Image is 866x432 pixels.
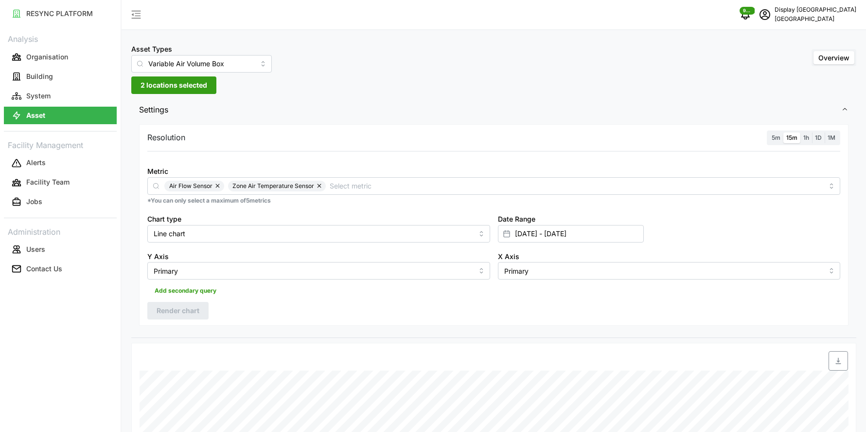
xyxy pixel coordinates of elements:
[131,44,172,55] label: Asset Types
[4,106,117,125] a: Asset
[147,131,185,144] p: Resolution
[169,181,212,191] span: Air Flow Sensor
[736,5,755,24] button: notifications
[147,197,840,205] p: *You can only select a maximum of 5 metrics
[4,240,117,259] a: Users
[4,241,117,258] button: Users
[4,193,117,211] button: Jobs
[498,262,841,280] input: Select X axis
[4,86,117,106] a: System
[141,77,207,94] span: 2 locations selected
[330,180,823,191] input: Select metric
[147,166,168,177] label: Metric
[755,5,775,24] button: schedule
[4,87,117,105] button: System
[26,9,93,19] p: RESYNC PLATFORM
[131,122,856,338] div: Settings
[4,31,117,45] p: Analysis
[4,68,117,85] button: Building
[157,302,199,319] span: Render chart
[803,134,809,141] span: 1h
[743,7,752,14] span: 998
[4,192,117,212] a: Jobs
[26,197,42,207] p: Jobs
[4,174,117,191] button: Facility Team
[4,173,117,192] a: Facility Team
[818,54,849,62] span: Overview
[4,4,117,23] a: RESYNC PLATFORM
[26,52,68,62] p: Organisation
[131,98,856,122] button: Settings
[232,181,314,191] span: Zone Air Temperature Sensor
[772,134,780,141] span: 5m
[26,158,46,168] p: Alerts
[155,284,216,298] span: Add secondary query
[147,283,224,298] button: Add secondary query
[4,107,117,124] button: Asset
[26,91,51,101] p: System
[786,134,797,141] span: 15m
[147,225,490,243] input: Select chart type
[4,153,117,173] a: Alerts
[26,264,62,274] p: Contact Us
[4,47,117,67] a: Organisation
[139,98,841,122] span: Settings
[498,214,535,225] label: Date Range
[147,251,169,262] label: Y Axis
[4,259,117,279] a: Contact Us
[498,251,519,262] label: X Axis
[26,244,45,254] p: Users
[26,177,70,187] p: Facility Team
[4,154,117,172] button: Alerts
[498,225,644,243] input: Select date range
[4,260,117,278] button: Contact Us
[4,48,117,66] button: Organisation
[4,137,117,151] p: Facility Management
[775,5,856,15] p: Display [GEOGRAPHIC_DATA]
[131,76,216,94] button: 2 locations selected
[4,5,117,22] button: RESYNC PLATFORM
[147,262,490,280] input: Select Y axis
[4,224,117,238] p: Administration
[4,67,117,86] a: Building
[26,72,53,81] p: Building
[147,214,181,225] label: Chart type
[775,15,856,24] p: [GEOGRAPHIC_DATA]
[815,134,822,141] span: 1D
[147,302,209,319] button: Render chart
[828,134,835,141] span: 1M
[26,111,45,120] p: Asset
